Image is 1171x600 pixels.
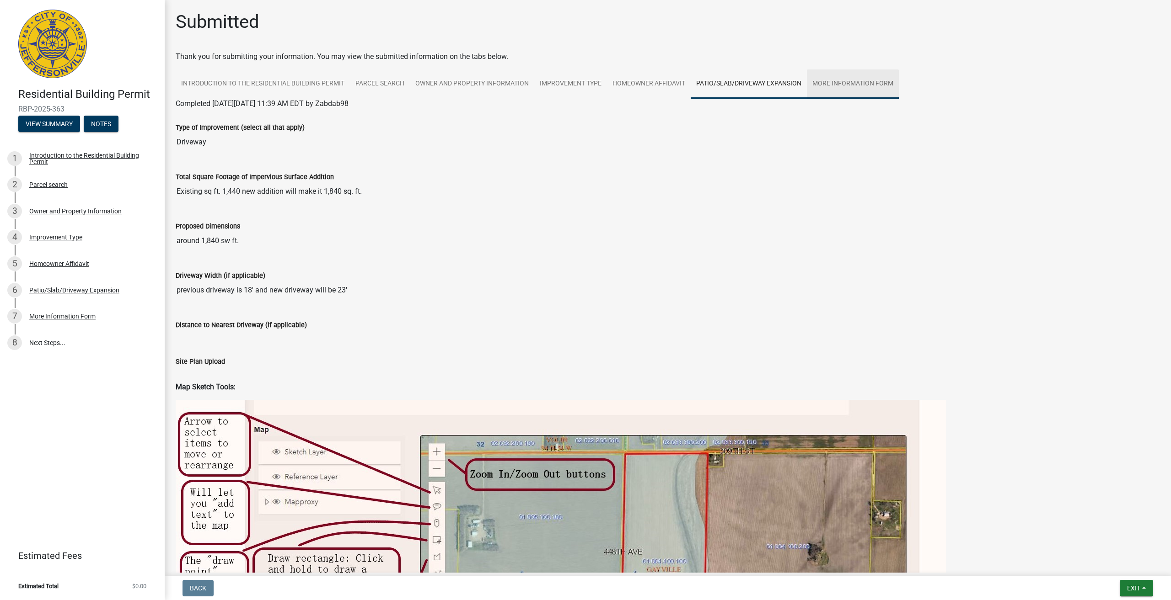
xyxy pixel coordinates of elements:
[176,359,225,365] label: Site Plan Upload
[7,256,22,271] div: 5
[176,174,334,181] label: Total Square Footage of Impervious Surface Addition
[84,121,118,128] wm-modal-confirm: Notes
[7,151,22,166] div: 1
[691,69,807,99] a: Patio/Slab/Driveway Expansion
[176,51,1160,62] div: Thank you for submitting your information. You may view the submitted information on the tabs below.
[29,234,82,240] div: Improvement Type
[176,99,349,108] span: Completed [DATE][DATE] 11:39 AM EDT by Zabdab98
[29,313,96,319] div: More Information Form
[132,583,146,589] span: $0.00
[18,105,146,113] span: RBP-2025-363
[29,181,68,188] div: Parcel search
[190,584,206,592] span: Back
[29,260,89,267] div: Homeowner Affidavit
[410,69,534,99] a: Owner and Property Information
[534,69,607,99] a: Improvement Type
[29,152,150,165] div: Introduction to the Residential Building Permit
[7,283,22,297] div: 6
[18,121,80,128] wm-modal-confirm: Summary
[183,580,214,596] button: Back
[7,230,22,244] div: 4
[7,335,22,350] div: 8
[18,10,87,78] img: City of Jeffersonville, Indiana
[1127,584,1140,592] span: Exit
[1120,580,1153,596] button: Exit
[7,547,150,565] a: Estimated Fees
[607,69,691,99] a: Homeowner Affidavit
[176,11,259,33] h1: Submitted
[176,382,236,391] strong: Map Sketch Tools:
[29,287,119,293] div: Patio/Slab/Driveway Expansion
[176,69,350,99] a: Introduction to the Residential Building Permit
[84,116,118,132] button: Notes
[18,116,80,132] button: View Summary
[7,177,22,192] div: 2
[350,69,410,99] a: Parcel search
[807,69,899,99] a: More Information Form
[29,208,122,214] div: Owner and Property Information
[176,322,307,329] label: Distance to Nearest Driveway (if applicable)
[18,88,157,101] h4: Residential Building Permit
[7,309,22,324] div: 7
[18,583,59,589] span: Estimated Total
[176,223,240,230] label: Proposed Dimensions
[7,204,22,218] div: 3
[176,273,265,279] label: Driveway Width (if applicable)
[176,125,305,131] label: Type of Improvement (select all that apply)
